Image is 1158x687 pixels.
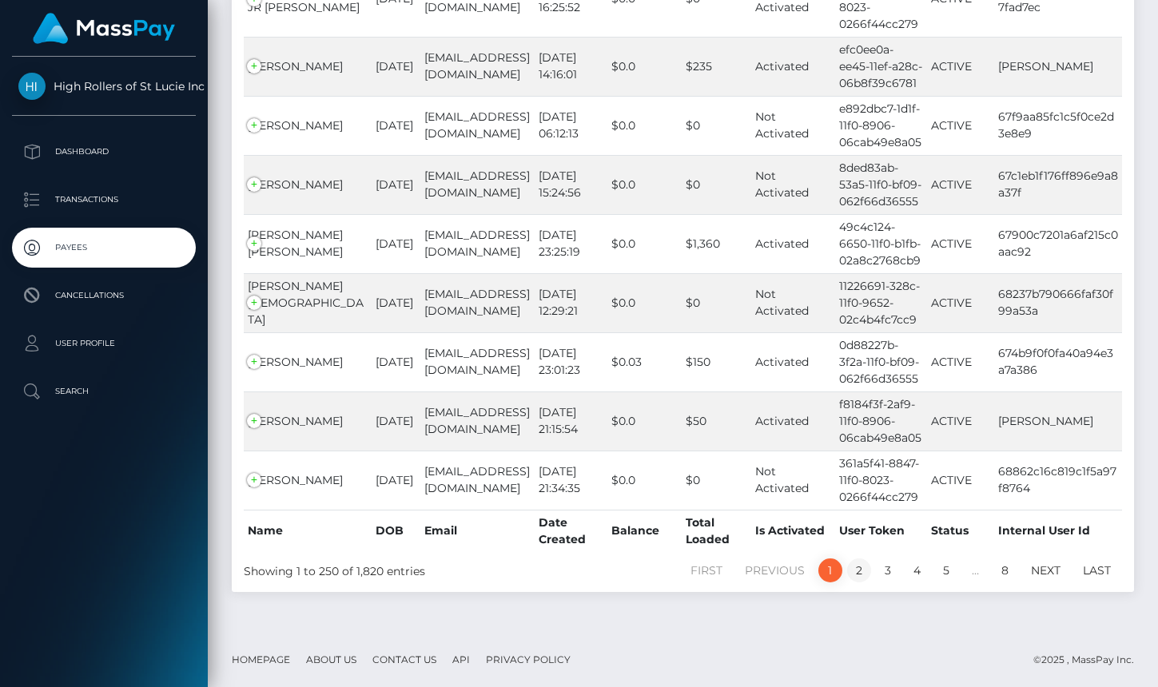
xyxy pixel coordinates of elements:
[18,188,189,212] p: Transactions
[994,37,1122,96] td: [PERSON_NAME]
[18,140,189,164] p: Dashboard
[244,451,372,510] td: [PERSON_NAME]
[372,273,420,332] td: [DATE]
[835,37,927,96] td: efc0ee0a-ee45-11ef-a28c-06b8f39c6781
[12,371,196,411] a: Search
[244,96,372,155] td: [PERSON_NAME]
[12,180,196,220] a: Transactions
[244,37,372,96] td: [PERSON_NAME]
[607,273,681,332] td: $0.0
[994,451,1122,510] td: 68862c16c819c1f5a97f8764
[18,379,189,403] p: Search
[372,96,420,155] td: [DATE]
[535,510,608,552] th: Date Created
[12,132,196,172] a: Dashboard
[835,451,927,510] td: 361a5f41-8847-11f0-8023-0266f44cc279
[535,273,608,332] td: [DATE] 12:29:21
[994,510,1122,552] th: Internal User Id
[927,37,994,96] td: ACTIVE
[420,451,534,510] td: [EMAIL_ADDRESS][DOMAIN_NAME]
[18,236,189,260] p: Payees
[905,558,929,582] a: 4
[12,79,196,93] span: High Rollers of St Lucie Inc
[535,37,608,96] td: [DATE] 14:16:01
[927,96,994,155] td: ACTIVE
[751,214,835,273] td: Activated
[934,558,958,582] a: 5
[372,155,420,214] td: [DATE]
[607,96,681,155] td: $0.0
[927,391,994,451] td: ACTIVE
[372,332,420,391] td: [DATE]
[927,332,994,391] td: ACTIVE
[535,332,608,391] td: [DATE] 23:01:23
[835,273,927,332] td: 11226691-328c-11f0-9652-02c4b4fc7cc9
[12,276,196,316] a: Cancellations
[420,510,534,552] th: Email
[535,96,608,155] td: [DATE] 06:12:13
[994,391,1122,451] td: [PERSON_NAME]
[993,558,1017,582] a: 8
[244,510,372,552] th: Name
[607,451,681,510] td: $0.0
[682,96,752,155] td: $0
[835,96,927,155] td: e892dbc7-1d1f-11f0-8906-06cab49e8a05
[420,273,534,332] td: [EMAIL_ADDRESS][DOMAIN_NAME]
[18,332,189,355] p: User Profile
[244,332,372,391] td: [PERSON_NAME]
[480,647,577,672] a: Privacy Policy
[835,214,927,273] td: 49c4c124-6650-11f0-b1fb-02a8c2768cb9
[372,510,420,552] th: DOB
[751,273,835,332] td: Not Activated
[1022,558,1069,582] a: Next
[682,37,752,96] td: $235
[244,391,372,451] td: [PERSON_NAME]
[420,96,534,155] td: [EMAIL_ADDRESS][DOMAIN_NAME]
[682,332,752,391] td: $150
[682,273,752,332] td: $0
[847,558,871,582] a: 2
[751,155,835,214] td: Not Activated
[607,391,681,451] td: $0.0
[420,391,534,451] td: [EMAIL_ADDRESS][DOMAIN_NAME]
[420,37,534,96] td: [EMAIL_ADDRESS][DOMAIN_NAME]
[372,451,420,510] td: [DATE]
[225,647,296,672] a: Homepage
[244,557,595,580] div: Showing 1 to 250 of 1,820 entries
[372,37,420,96] td: [DATE]
[994,96,1122,155] td: 67f9aa85fc1c5f0ce2d3e8e9
[607,37,681,96] td: $0.0
[244,155,372,214] td: [PERSON_NAME]
[994,273,1122,332] td: 68237b790666faf30f99a53a
[751,451,835,510] td: Not Activated
[835,155,927,214] td: 8ded83ab-53a5-11f0-bf09-062f66d36555
[244,214,372,273] td: [PERSON_NAME] [PERSON_NAME]
[244,273,372,332] td: [PERSON_NAME][DEMOGRAPHIC_DATA]
[751,96,835,155] td: Not Activated
[535,214,608,273] td: [DATE] 23:25:19
[927,155,994,214] td: ACTIVE
[835,391,927,451] td: f8184f3f-2af9-11f0-8906-06cab49e8a05
[607,510,681,552] th: Balance
[751,332,835,391] td: Activated
[535,391,608,451] td: [DATE] 21:15:54
[682,155,752,214] td: $0
[927,451,994,510] td: ACTIVE
[994,214,1122,273] td: 67900c7201a6af215c0aac92
[751,510,835,552] th: Is Activated
[751,37,835,96] td: Activated
[12,228,196,268] a: Payees
[1033,651,1146,669] div: © 2025 , MassPay Inc.
[682,451,752,510] td: $0
[682,510,752,552] th: Total Loaded
[420,214,534,273] td: [EMAIL_ADDRESS][DOMAIN_NAME]
[994,332,1122,391] td: 674b9f0f0fa40a94e3a7a386
[18,284,189,308] p: Cancellations
[751,391,835,451] td: Activated
[535,451,608,510] td: [DATE] 21:34:35
[372,391,420,451] td: [DATE]
[835,510,927,552] th: User Token
[994,155,1122,214] td: 67c1eb1f176ff896e9a8a37f
[300,647,363,672] a: About Us
[366,647,443,672] a: Contact Us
